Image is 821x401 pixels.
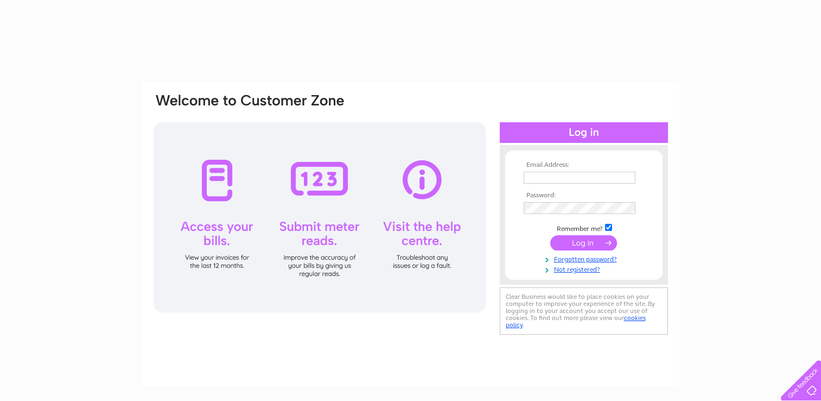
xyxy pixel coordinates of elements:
td: Remember me? [521,222,647,233]
input: Submit [550,235,617,250]
div: Clear Business would like to place cookies on your computer to improve your experience of the sit... [500,287,668,335]
th: Password: [521,192,647,199]
th: Email Address: [521,161,647,169]
a: Not registered? [524,264,647,274]
a: Forgotten password? [524,253,647,264]
a: cookies policy [506,314,646,329]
